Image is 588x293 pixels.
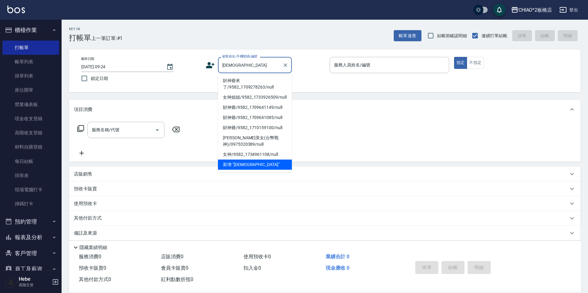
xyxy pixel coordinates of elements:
div: 店販銷售 [69,167,581,181]
p: 項目消費 [74,106,92,113]
button: CHIAO^2板橋店 [509,4,555,16]
a: 現場電腦打卡 [2,183,59,197]
p: 備註及來源 [74,230,97,236]
div: 備註及來源 [69,226,581,240]
a: 排班表 [2,168,59,183]
li: 女神姐姐/9582_1733926509/null [218,92,292,102]
span: 鎖定日期 [91,75,108,82]
li: 女神/9582_1734961108/null [218,149,292,160]
span: 連續打單結帳 [481,33,507,39]
span: 預收卡販賣 0 [79,265,106,271]
p: 店販銷售 [74,171,92,177]
label: 顧客姓名/手機號碼/編號 [222,54,257,59]
button: Open [152,125,162,135]
span: 業績合計 0 [326,254,349,259]
span: 現金應收 0 [326,265,349,271]
img: Person [5,276,17,288]
span: 扣入金 0 [244,265,261,271]
span: 使用預收卡 0 [244,254,271,259]
div: CHIAO^2板橋店 [518,6,552,14]
p: 使用預收卡 [74,200,97,207]
button: 客戶管理 [2,245,59,261]
a: 高階收支登錄 [2,126,59,140]
li: 財神爺/9582_1709641149/null [218,102,292,113]
button: 帳單速查 [394,30,421,42]
div: 其他付款方式 [69,211,581,226]
span: 會員卡販賣 0 [161,265,188,271]
p: 預收卡販賣 [74,186,97,192]
h3: 打帳單 [69,34,91,42]
a: 材料自購登錄 [2,140,59,154]
div: 預收卡販賣 [69,181,581,196]
li: [PERSON_NAME]美女(台幣戰神)/0975320389/null [218,133,292,149]
a: 掃碼打卡 [2,197,59,211]
button: 預約管理 [2,214,59,230]
div: 使用預收卡 [69,196,581,211]
p: 高階主管 [19,282,50,288]
a: 營業儀表板 [2,97,59,112]
button: 登出 [557,4,581,16]
h5: Hebe [19,276,50,282]
button: 指定 [454,57,467,69]
span: 結帳前確認明細 [437,33,467,39]
button: 不指定 [467,57,484,69]
button: Clear [281,61,290,69]
a: 每日結帳 [2,154,59,168]
button: 員工及薪資 [2,261,59,277]
h2: Key In [69,27,91,31]
li: 財神爺來了/9582_1709278263/null [218,76,292,92]
a: 現金收支登錄 [2,112,59,126]
p: 隱藏業績明細 [79,244,107,251]
img: Logo [7,6,25,13]
span: 其他付款方式 0 [79,276,111,282]
span: 上一筆訂單:#1 [91,34,123,42]
button: Choose date, selected date is 2025-10-15 [163,60,177,74]
a: 掛單列表 [2,69,59,83]
input: YYYY/MM/DD hh:mm [81,62,160,72]
a: 打帳單 [2,41,59,55]
p: 其他付款方式 [74,215,105,222]
li: 財神爺/9582_1709641085/null [218,113,292,123]
span: 紅利點數折抵 0 [161,276,193,282]
span: 服務消費 0 [79,254,101,259]
li: 新增 "[DEMOGRAPHIC_DATA]" [218,160,292,170]
label: 帳單日期 [81,57,94,61]
button: 櫃檯作業 [2,22,59,38]
div: 項目消費 [69,100,581,119]
a: 帳單列表 [2,55,59,69]
span: 店販消費 0 [161,254,183,259]
li: 財神爺/9582_1710159100/null [218,123,292,133]
button: save [493,4,505,16]
a: 座位開單 [2,83,59,97]
button: 報表及分析 [2,229,59,245]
